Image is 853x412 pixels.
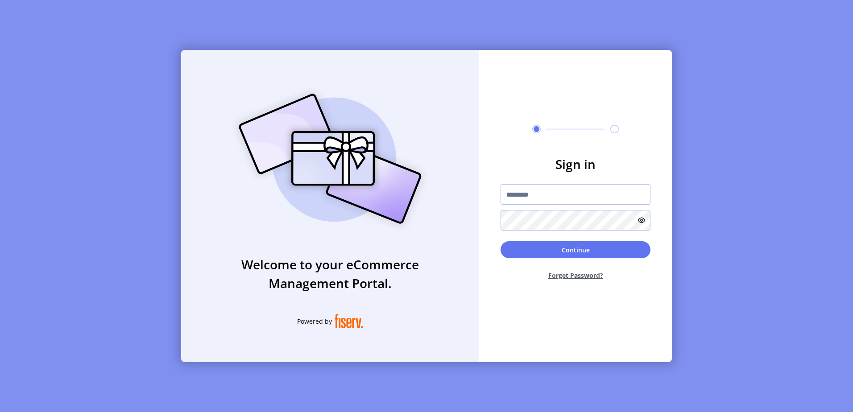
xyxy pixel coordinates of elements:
[297,317,332,326] span: Powered by
[501,155,650,173] h3: Sign in
[181,255,479,293] h3: Welcome to your eCommerce Management Portal.
[501,241,650,258] button: Continue
[225,84,435,234] img: card_Illustration.svg
[501,264,650,287] button: Forget Password?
